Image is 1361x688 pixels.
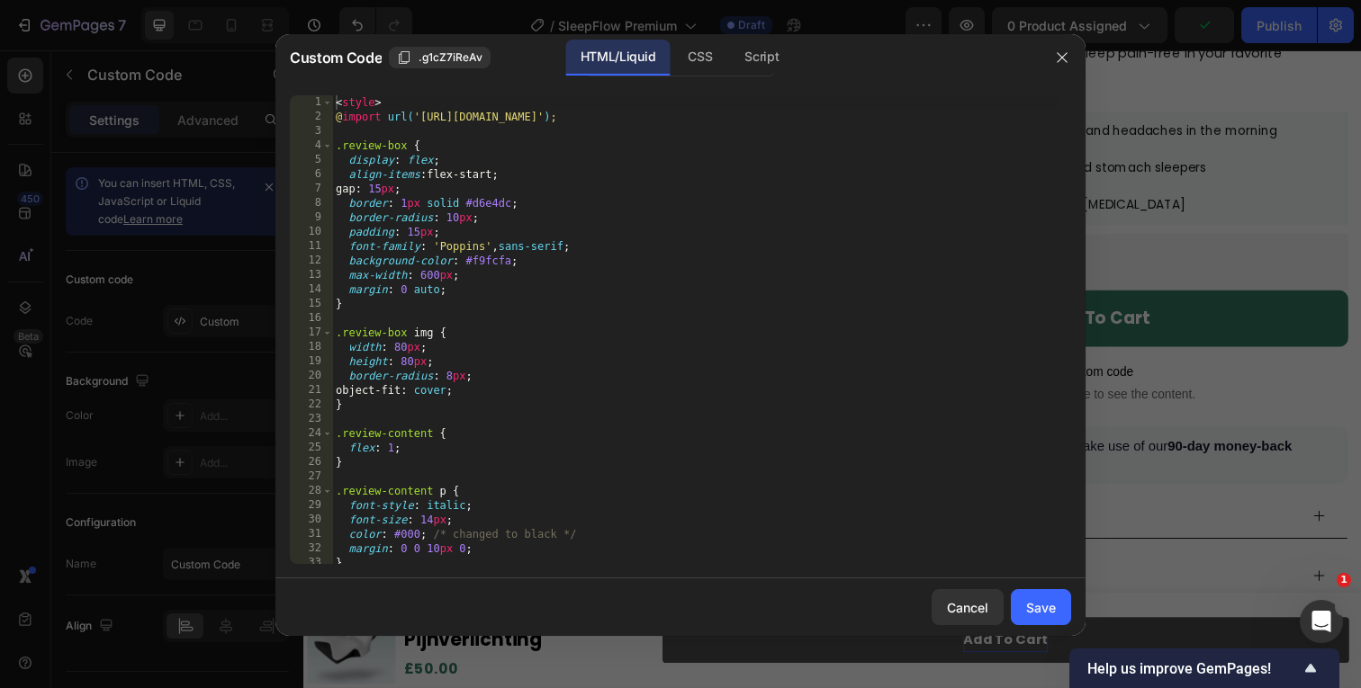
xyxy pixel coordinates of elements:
div: 28 [290,484,333,498]
div: 25 [290,441,333,455]
div: 9 [290,210,333,225]
div: 16 [290,311,333,326]
span: Ensures a natural and healthy [MEDICAL_DATA] [605,148,900,166]
div: 4 [290,138,333,153]
strong: Add To Cart [673,593,760,612]
span: Shipping [579,464,639,485]
div: Script [730,40,793,76]
div: 29 [290,498,333,513]
button: Cancel [932,589,1004,625]
div: 26 [290,455,333,469]
div: 6 [290,167,333,182]
p: "As a doctor, I only want the very best for my patients – that’s why I trust and recommend [PERSO... [113,473,512,511]
img: 1715103766-check%20%281%29.png [576,111,594,129]
div: Save [1026,598,1056,617]
div: 7 [290,182,333,196]
div: 14 [290,282,333,297]
span: Help us improve GemPages! [1087,660,1300,677]
div: 15 [290,297,333,311]
button: Show survey - Help us improve GemPages! [1087,657,1321,679]
strong: [PERSON_NAME] [131,521,243,539]
span: Less than 1% of our customers make use of our [592,395,1052,433]
div: 33 [290,556,333,570]
div: 24 [290,426,333,441]
div: Money-back guarantee [554,384,1067,444]
div: Kaching Bundles [611,206,706,225]
div: 8 [290,196,333,210]
div: Custom Code [36,433,113,450]
span: Refunds & Returns [579,525,708,546]
img: 1715103766-check%20%281%29.png [576,148,594,166]
iframe: Intercom live chat [1300,600,1343,643]
div: HTML/Liquid [566,40,670,76]
div: 27 [290,469,333,484]
div: 10 [290,225,333,239]
span: , Your Expert [131,521,320,540]
div: 17 [290,326,333,340]
span: Custom Code [290,47,382,68]
span: ✔ [113,520,125,541]
img: KachingBundles.png [575,206,597,228]
div: 22 [290,398,333,412]
button: .g1cZ7iReAv [389,47,491,68]
div: 3 [290,124,333,138]
strong: Premium Kussen Voor Pijnverlichting [103,561,317,615]
span: 1 [1337,573,1351,587]
div: 1 [290,95,333,110]
span: Comfortable for side, back, and stomach sleepers [605,111,922,129]
div: 2 [290,110,333,124]
img: 1715103766-check%20%281%29.png [576,73,594,91]
div: 13 [290,268,333,282]
button: <span style="font-size:15px;"><strong>Add To Cart</strong></span> [366,579,1068,627]
div: 21 [290,383,333,398]
button: Kaching Bundles [561,195,720,238]
div: 5 [290,153,333,167]
div: Cancel [947,598,988,617]
span: Publish the page to see the content. [554,343,1067,361]
button: Save [1011,589,1071,625]
span: Custom code [554,317,1067,339]
span: Helps reduce [MEDICAL_DATA] and headaches in the morning [605,73,994,91]
div: Add to cart [756,259,865,290]
div: 18 [290,340,333,354]
div: £50.00 [101,620,359,645]
div: 32 [290,541,333,556]
div: 31 [290,527,333,541]
div: 23 [290,412,333,426]
img: Customer photo [28,473,100,545]
div: Rich Text Editor. Editing area: main [673,590,760,616]
div: 11 [290,239,333,254]
div: 20 [290,369,333,383]
button: Add to cart [554,246,1067,303]
div: 19 [290,354,333,369]
div: 30 [290,513,333,527]
span: .g1cZ7iReAv [419,49,482,66]
div: CSS [673,40,726,76]
div: 12 [290,254,333,268]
